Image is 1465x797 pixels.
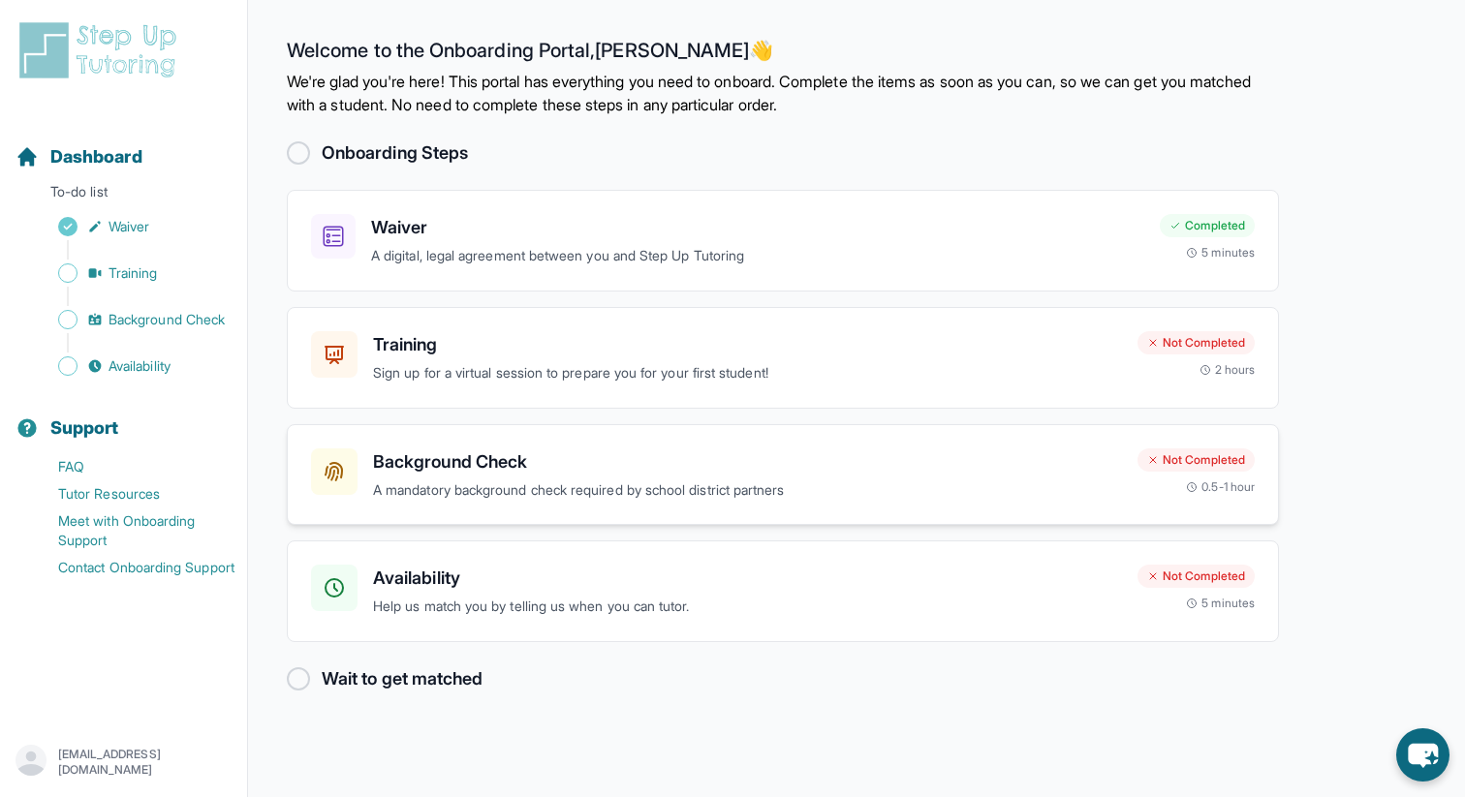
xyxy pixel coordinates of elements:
div: 0.5-1 hour [1186,479,1255,495]
a: Availability [16,353,247,380]
span: Training [109,263,158,283]
h3: Background Check [373,448,1122,475]
div: 2 hours [1200,362,1256,378]
h3: Waiver [371,214,1144,241]
button: chat-button [1396,728,1449,782]
div: Not Completed [1138,565,1255,588]
button: Dashboard [8,112,239,178]
h2: Wait to get matched [322,665,483,692]
p: Help us match you by telling us when you can tutor. [373,596,1122,618]
a: Dashboard [16,143,142,170]
a: Background Check [16,306,247,333]
a: Background CheckA mandatory background check required by school district partnersNot Completed0.5... [287,424,1279,526]
h3: Availability [373,565,1122,592]
a: FAQ [16,453,247,480]
div: Not Completed [1138,331,1255,354]
span: Support [50,414,119,442]
a: TrainingSign up for a virtual session to prepare you for your first student!Not Completed2 hours [287,307,1279,409]
div: 5 minutes [1186,596,1255,611]
span: Background Check [109,310,225,329]
span: Waiver [109,217,149,236]
div: Not Completed [1138,448,1255,472]
button: Support [8,383,239,449]
p: [EMAIL_ADDRESS][DOMAIN_NAME] [58,747,232,778]
p: To-do list [8,182,239,209]
a: AvailabilityHelp us match you by telling us when you can tutor.Not Completed5 minutes [287,540,1279,642]
p: Sign up for a virtual session to prepare you for your first student! [373,362,1122,384]
span: Availability [109,356,171,376]
a: Tutor Resources [16,480,247,507]
div: Completed [1160,214,1255,237]
a: Training [16,260,247,287]
a: Contact Onboarding Support [16,554,247,581]
span: Dashboard [50,143,142,170]
div: 5 minutes [1186,245,1255,261]
a: Meet with Onboarding Support [16,507,247,554]
a: WaiverA digital, legal agreement between you and Step Up TutoringCompleted5 minutes [287,190,1279,291]
p: A digital, legal agreement between you and Step Up Tutoring [371,245,1144,267]
img: logo [16,19,188,81]
h3: Training [373,331,1122,358]
button: [EMAIL_ADDRESS][DOMAIN_NAME] [16,745,232,780]
h2: Welcome to the Onboarding Portal, [PERSON_NAME] 👋 [287,39,1279,70]
p: We're glad you're here! This portal has everything you need to onboard. Complete the items as soo... [287,70,1279,116]
p: A mandatory background check required by school district partners [373,479,1122,502]
a: Waiver [16,213,247,240]
h2: Onboarding Steps [322,139,468,167]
